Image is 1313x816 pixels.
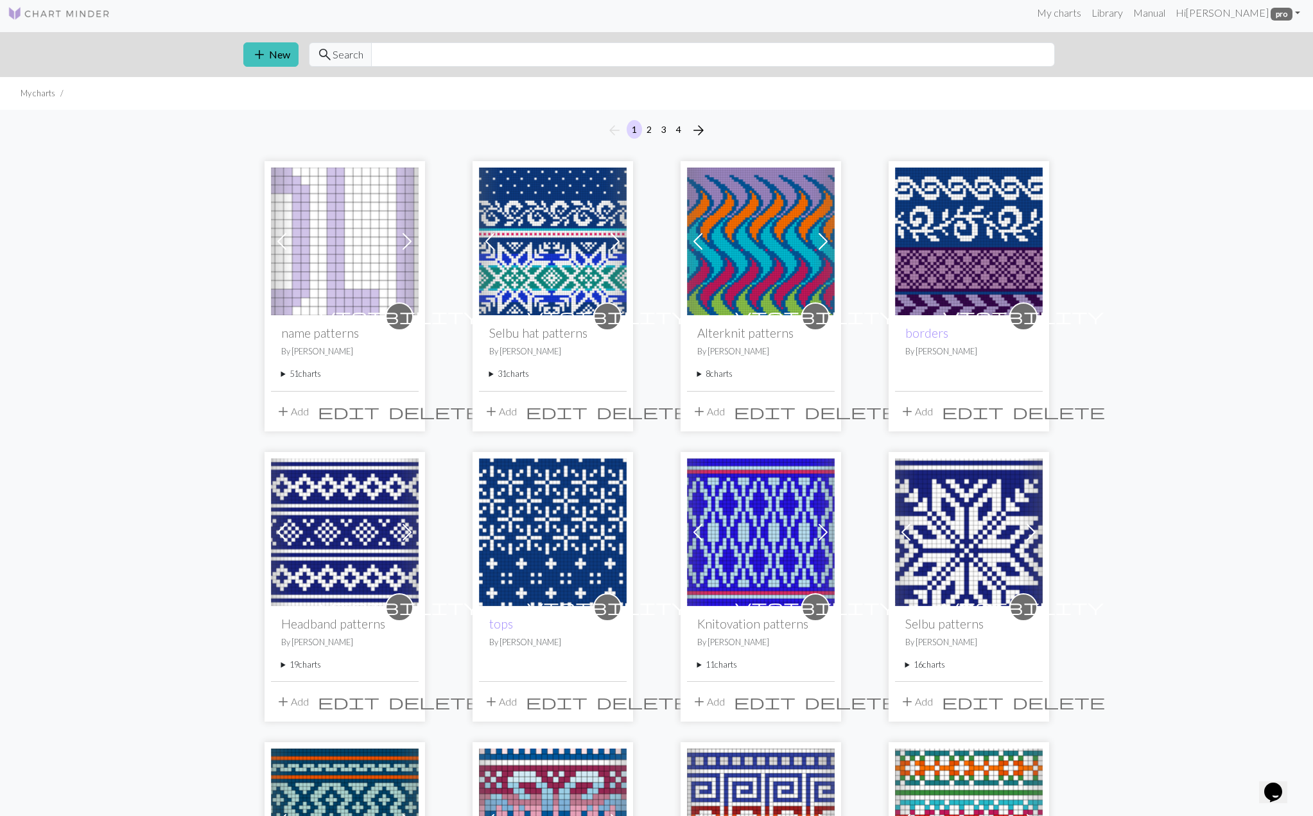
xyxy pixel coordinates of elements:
a: selbu patterns, page 93, 10 and 6 stitch patterns [271,525,419,537]
button: 2 [641,120,657,139]
i: Edit [526,694,587,709]
i: private [943,595,1104,620]
p: By [PERSON_NAME] [905,345,1032,358]
i: private [527,595,688,620]
h2: name patterns [281,326,408,340]
span: edit [942,403,1004,421]
button: Add [687,690,729,714]
a: selbu mittens, hat, 160 stitches (32, 20), page 167 [479,234,627,246]
span: delete [596,403,689,421]
summary: 19charts [281,659,408,671]
span: visibility [735,306,896,326]
p: By [PERSON_NAME] [489,345,616,358]
button: Edit [937,690,1008,714]
span: add [483,403,499,421]
img: Artifact, page 31, 8 stitches, 15 rows [687,458,835,606]
img: tops [479,458,627,606]
button: Add [271,399,313,424]
button: 3 [656,120,672,139]
img: fire, page 120, 11 rows, 30 stitches [687,168,835,315]
button: Edit [521,690,592,714]
button: Edit [521,399,592,424]
a: tops [489,616,513,631]
nav: Page navigation [602,120,711,141]
button: Delete [1008,690,1109,714]
span: arrow_forward [691,121,706,139]
span: edit [526,403,587,421]
button: Delete [800,690,901,714]
i: private [735,595,896,620]
span: delete [804,693,897,711]
i: Edit [318,404,379,419]
span: delete [804,403,897,421]
button: Delete [384,399,485,424]
span: add [900,403,915,421]
a: borders [895,234,1043,246]
summary: 11charts [697,659,824,671]
button: Delete [384,690,485,714]
img: selbu patterns, page 93, 10 and 6 stitch patterns [271,458,419,606]
p: By [PERSON_NAME] [905,636,1032,648]
summary: 8charts [697,368,824,380]
span: add [483,693,499,711]
button: Add [687,399,729,424]
span: edit [734,693,796,711]
img: fancy star, nice, 32 stitches [895,458,1043,606]
h2: Selbu patterns [905,616,1032,631]
summary: 51charts [281,368,408,380]
span: delete [596,693,689,711]
span: pro [1271,8,1292,21]
button: Add [271,690,313,714]
i: Edit [526,404,587,419]
span: edit [942,693,1004,711]
span: add [691,693,707,711]
a: Jim Olivier 17 rows [271,234,419,246]
h2: Alterknit patterns [697,326,824,340]
span: visibility [735,597,896,617]
span: visibility [527,306,688,326]
img: selbu mittens, hat, 160 stitches (32, 20), page 167 [479,168,627,315]
span: add [691,403,707,421]
p: By [PERSON_NAME] [489,636,616,648]
iframe: chat widget [1259,765,1300,803]
p: By [PERSON_NAME] [697,345,824,358]
h2: Knitovation patterns [697,616,824,631]
span: delete [1013,403,1105,421]
span: add [900,693,915,711]
h2: Selbu hat patterns [489,326,616,340]
button: Edit [313,690,384,714]
button: Next [686,120,711,141]
button: Edit [729,399,800,424]
span: add [275,693,291,711]
i: private [943,304,1104,329]
span: edit [318,403,379,421]
button: Add [895,399,937,424]
span: delete [388,403,481,421]
i: Next [691,123,706,138]
button: Edit [937,399,1008,424]
span: visibility [319,306,480,326]
a: fancy star, nice, 32 stitches [895,525,1043,537]
span: visibility [943,306,1104,326]
span: visibility [319,597,480,617]
p: By [PERSON_NAME] [697,636,824,648]
span: visibility [943,597,1104,617]
span: edit [734,403,796,421]
i: private [527,304,688,329]
a: tops [479,525,627,537]
span: add [252,46,267,64]
i: Edit [734,404,796,419]
i: Edit [942,694,1004,709]
button: Add [479,690,521,714]
span: search [317,46,333,64]
a: fire, page 120, 11 rows, 30 stitches [687,234,835,246]
button: Edit [313,399,384,424]
span: edit [526,693,587,711]
button: Delete [1008,399,1109,424]
i: Edit [942,404,1004,419]
img: Logo [8,6,110,21]
a: Artifact, page 31, 8 stitches, 15 rows [687,525,835,537]
i: Edit [318,694,379,709]
button: Delete [592,690,693,714]
span: add [275,403,291,421]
